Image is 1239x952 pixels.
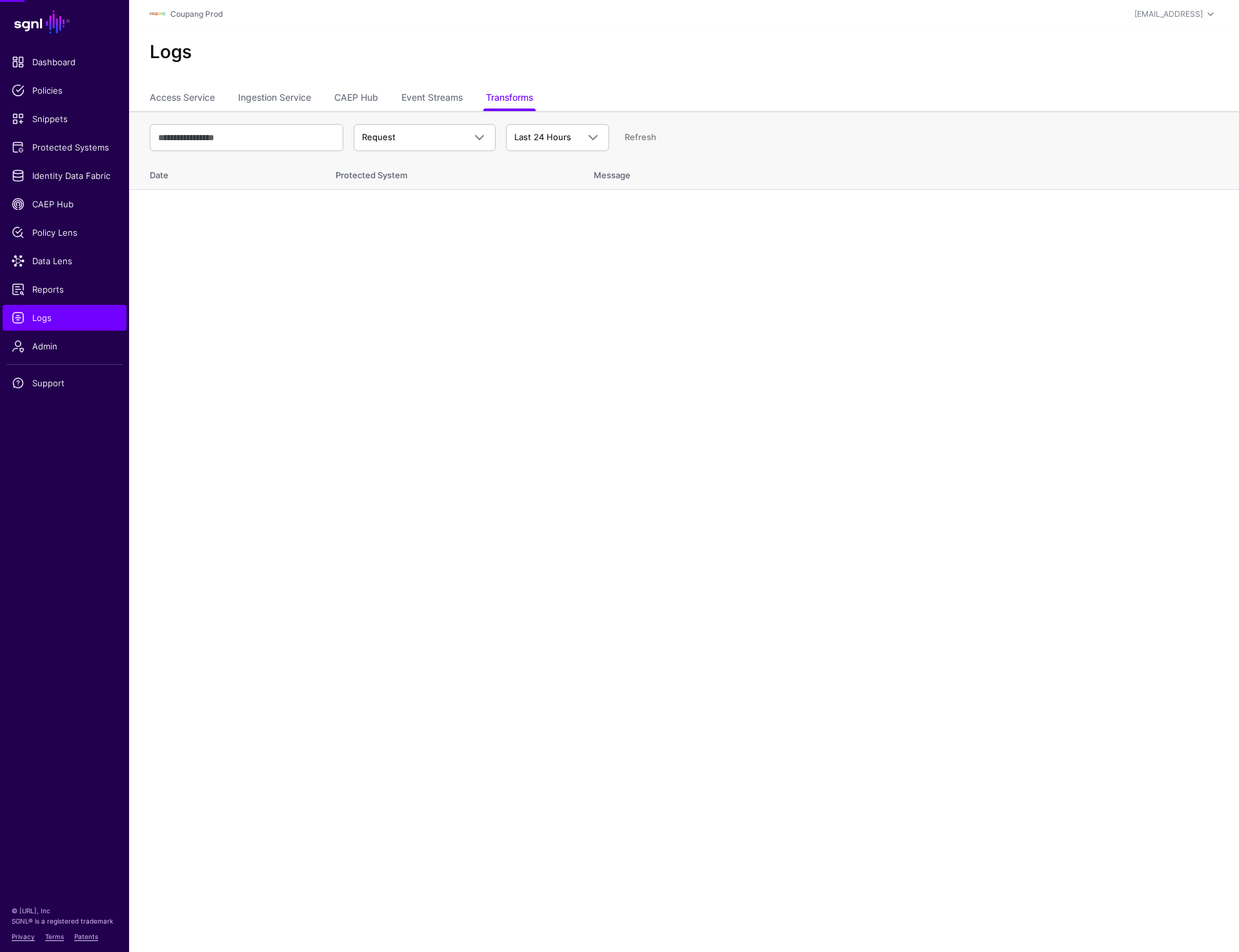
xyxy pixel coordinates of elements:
[3,49,126,75] a: Dashboard
[12,905,117,916] p: © [URL], Inc
[45,933,64,940] a: Terms
[3,78,126,103] a: Policies
[3,248,126,274] a: Data Lens
[12,198,117,211] span: CAEP Hub
[12,283,117,296] span: Reports
[12,311,117,324] span: Logs
[3,163,126,189] a: Identity Data Fabric
[3,134,126,160] a: Protected Systems
[12,340,117,353] span: Admin
[12,169,117,182] span: Identity Data Fabric
[3,106,126,132] a: Snippets
[8,8,121,36] a: SGNL
[74,933,98,940] a: Patents
[3,305,126,331] a: Logs
[12,377,117,389] span: Support
[12,141,117,154] span: Protected Systems
[12,56,117,68] span: Dashboard
[3,276,126,302] a: Reports
[3,220,126,245] a: Policy Lens
[12,226,117,239] span: Policy Lens
[12,112,117,125] span: Snippets
[12,254,117,267] span: Data Lens
[12,933,35,940] a: Privacy
[3,191,126,217] a: CAEP Hub
[12,916,117,926] p: SGNL® is a registered trademark
[3,333,126,359] a: Admin
[12,84,117,97] span: Policies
